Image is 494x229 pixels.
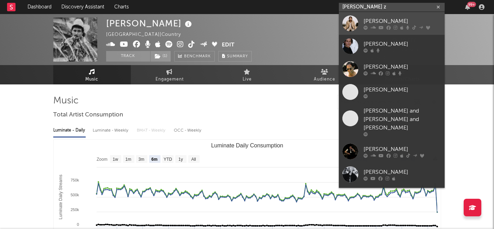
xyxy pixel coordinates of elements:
[339,103,445,140] a: [PERSON_NAME] and [PERSON_NAME] and [PERSON_NAME]
[178,157,183,162] text: 1y
[227,55,248,58] span: Summary
[243,75,252,84] span: Live
[339,12,445,35] a: [PERSON_NAME]
[222,41,234,50] button: Edit
[53,111,123,119] span: Total Artist Consumption
[211,142,283,148] text: Luminate Daily Consumption
[85,75,98,84] span: Music
[339,35,445,58] a: [PERSON_NAME]
[58,174,63,219] text: Luminate Daily Streams
[339,163,445,186] a: [PERSON_NAME]
[71,178,79,182] text: 750k
[151,51,171,62] button: (1)
[106,31,189,39] div: [GEOGRAPHIC_DATA] | Country
[191,157,196,162] text: All
[138,157,144,162] text: 3m
[53,65,131,84] a: Music
[218,51,252,62] button: Summary
[364,168,441,176] div: [PERSON_NAME]
[106,51,150,62] button: Track
[339,58,445,81] a: [PERSON_NAME]
[174,51,215,62] a: Benchmark
[97,157,108,162] text: Zoom
[364,145,441,153] div: [PERSON_NAME]
[339,140,445,163] a: [PERSON_NAME]
[364,17,441,25] div: [PERSON_NAME]
[184,52,211,61] span: Benchmark
[364,40,441,48] div: [PERSON_NAME]
[93,125,130,136] div: Luminate - Weekly
[125,157,131,162] text: 1m
[339,3,445,12] input: Search for artists
[286,65,364,84] a: Audience
[364,107,441,132] div: [PERSON_NAME] and [PERSON_NAME] and [PERSON_NAME]
[71,193,79,197] text: 500k
[337,100,412,105] input: Search by song name or URL
[53,125,86,136] div: Luminate - Daily
[467,2,476,7] div: 99 +
[112,157,118,162] text: 1w
[77,222,79,227] text: 0
[71,208,79,212] text: 250k
[174,125,202,136] div: OCC - Weekly
[150,51,171,62] span: ( 1 )
[106,18,194,29] div: [PERSON_NAME]
[364,63,441,71] div: [PERSON_NAME]
[151,157,157,162] text: 6m
[339,186,445,209] a: baileyp.
[339,81,445,103] a: [PERSON_NAME]
[465,4,470,10] button: 99+
[131,65,208,84] a: Engagement
[163,157,172,162] text: YTD
[364,85,441,94] div: [PERSON_NAME]
[155,75,184,84] span: Engagement
[208,65,286,84] a: Live
[314,75,335,84] span: Audience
